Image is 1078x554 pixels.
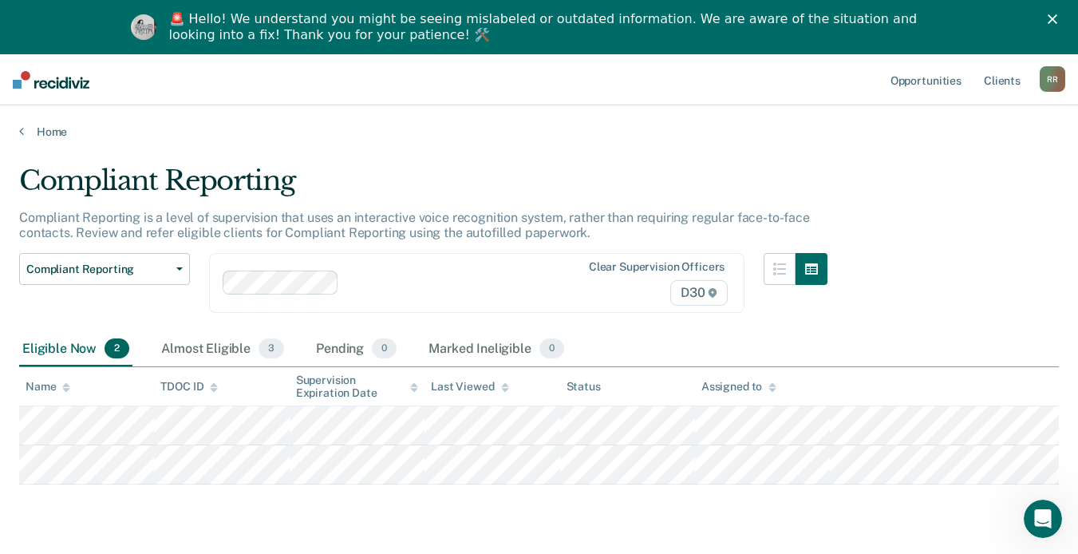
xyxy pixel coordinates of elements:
div: Eligible Now2 [19,332,132,367]
a: Opportunities [887,54,965,105]
div: Last Viewed [431,380,508,394]
img: Recidiviz [13,71,89,89]
div: R R [1040,66,1065,92]
span: D30 [670,280,728,306]
div: Supervision Expiration Date [296,374,418,401]
p: Compliant Reporting is a level of supervision that uses an interactive voice recognition system, ... [19,210,810,240]
img: Profile image for Kim [131,14,156,40]
a: Home [19,125,1059,139]
div: Status [567,380,601,394]
div: Close [1048,14,1064,24]
span: 3 [259,338,284,359]
div: Compliant Reporting [19,164,827,210]
iframe: Intercom live chat [1024,500,1062,538]
div: Clear supervision officers [589,260,725,274]
div: Almost Eligible3 [158,332,287,367]
div: 🚨 Hello! We understand you might be seeing mislabeled or outdated information. We are aware of th... [169,11,922,43]
a: Clients [981,54,1024,105]
div: TDOC ID [160,380,218,394]
span: 0 [539,338,564,359]
span: 0 [372,338,397,359]
div: Assigned to [701,380,776,394]
div: Marked Ineligible0 [425,332,567,367]
button: Compliant Reporting [19,253,190,285]
div: Name [26,380,70,394]
button: RR [1040,66,1065,92]
div: Pending0 [313,332,400,367]
span: 2 [105,338,129,359]
span: Compliant Reporting [26,263,170,276]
